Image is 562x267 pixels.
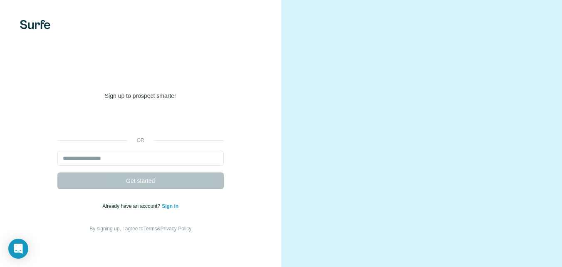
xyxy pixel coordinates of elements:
a: Sign in [162,203,178,209]
p: Sign up to prospect smarter [57,92,224,100]
div: Open Intercom Messenger [8,239,28,259]
img: Surfe's logo [20,20,50,29]
p: or [127,137,154,144]
span: By signing up, I agree to & [89,226,191,232]
a: Privacy Policy [160,226,191,232]
a: Terms [144,226,157,232]
h1: Welcome to [GEOGRAPHIC_DATA] [57,57,224,90]
iframe: Sign in with Google Button [53,112,228,131]
span: Already have an account? [102,203,162,209]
